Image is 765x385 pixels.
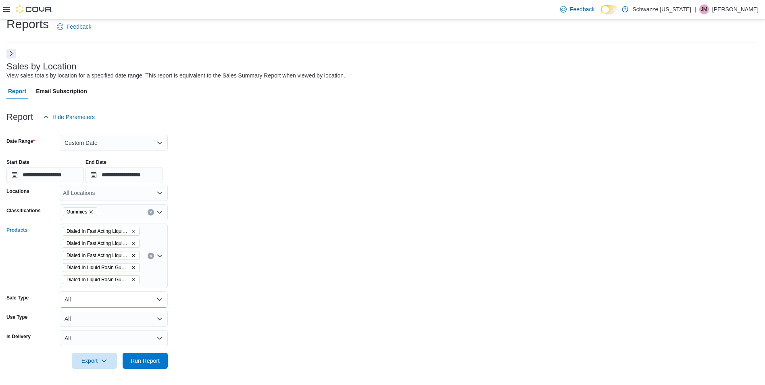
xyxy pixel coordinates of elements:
[699,4,709,14] div: Jesse Mateyka
[632,4,691,14] p: Schwazze [US_STATE]
[6,62,77,71] h3: Sales by Location
[8,83,26,99] span: Report
[156,190,163,196] button: Open list of options
[63,251,140,260] span: Dialed In Fast Acting Liquid Rosin Drops (S) 100mg
[67,208,87,216] span: Gummies
[67,264,129,272] span: Dialed In Liquid Rosin Gummies (H) 100mg
[63,207,97,216] span: Gummies
[6,295,29,301] label: Sale Type
[131,253,136,258] button: Remove Dialed In Fast Acting Liquid Rosin Drops (S) 100mg from selection in this group
[694,4,696,14] p: |
[123,353,168,369] button: Run Report
[570,5,594,13] span: Feedback
[6,167,84,183] input: Press the down key to open a popover containing a calendar.
[72,353,117,369] button: Export
[6,138,35,144] label: Date Range
[6,314,27,320] label: Use Type
[89,209,94,214] button: Remove Gummies from selection in this group
[148,209,154,216] button: Clear input
[131,277,136,282] button: Remove Dialed In Liquid Rosin Gummies (I) 100mg from selection in this group
[16,5,52,13] img: Cova
[6,16,49,32] h1: Reports
[77,353,112,369] span: Export
[712,4,759,14] p: [PERSON_NAME]
[148,253,154,259] button: Clear input
[63,275,140,284] span: Dialed In Liquid Rosin Gummies (I) 100mg
[601,5,618,14] input: Dark Mode
[701,4,707,14] span: JM
[67,276,129,284] span: Dialed In Liquid Rosin Gummies (I) 100mg
[557,1,598,17] a: Feedback
[131,241,136,246] button: Remove Dialed In Fast Acting Liquid Rosin Drops (I) 100mg from selection in this group
[60,311,168,327] button: All
[63,239,140,248] span: Dialed In Fast Acting Liquid Rosin Drops (I) 100mg
[36,83,87,99] span: Email Subscription
[85,167,163,183] input: Press the down key to open a popover containing a calendar.
[60,135,168,151] button: Custom Date
[67,251,129,259] span: Dialed In Fast Acting Liquid Rosin Drops (S) 100mg
[6,49,16,59] button: Next
[40,109,98,125] button: Hide Parameters
[63,227,140,236] span: Dialed In Fast Acting Liquid Rosin Drops (H) 100mg
[67,227,129,235] span: Dialed In Fast Acting Liquid Rosin Drops (H) 100mg
[63,263,140,272] span: Dialed In Liquid Rosin Gummies (H) 100mg
[6,333,31,340] label: Is Delivery
[67,23,91,31] span: Feedback
[131,357,160,365] span: Run Report
[6,159,29,165] label: Start Date
[54,19,94,35] a: Feedback
[6,227,27,233] label: Products
[85,159,106,165] label: End Date
[6,207,41,214] label: Classifications
[131,265,136,270] button: Remove Dialed In Liquid Rosin Gummies (H) 100mg from selection in this group
[156,253,163,259] button: Open list of options
[156,209,163,216] button: Open list of options
[6,71,345,80] div: View sales totals by location for a specified date range. This report is equivalent to the Sales ...
[60,330,168,346] button: All
[131,229,136,234] button: Remove Dialed In Fast Acting Liquid Rosin Drops (H) 100mg from selection in this group
[6,188,29,195] label: Locations
[6,112,33,122] h3: Report
[60,291,168,308] button: All
[52,113,95,121] span: Hide Parameters
[67,239,129,247] span: Dialed In Fast Acting Liquid Rosin Drops (I) 100mg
